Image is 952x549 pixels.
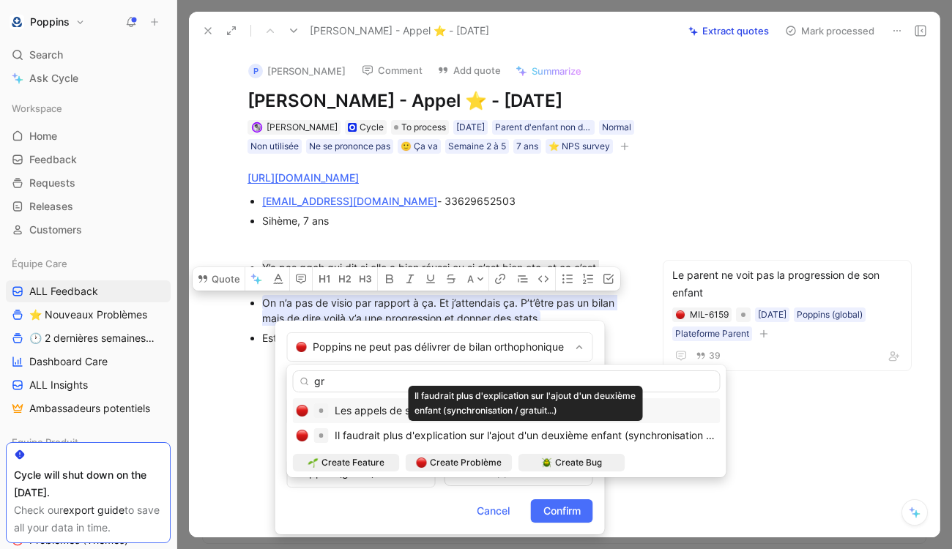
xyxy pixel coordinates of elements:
[542,457,552,468] img: 🪲
[297,405,308,417] img: 🔴
[335,404,628,417] span: Les appels de suivi n'apportent pas grand chose aux parents
[555,455,602,470] span: Create Bug
[335,429,756,441] span: Il faudrait plus d'explication sur l'ajout d'un deuxième enfant (synchronisation / gratuit...)
[414,390,636,416] span: Il faudrait plus d'explication sur l'ajout d'un deuxième enfant (synchronisation / gratuit...)
[308,457,319,468] img: 🌱
[321,455,384,470] span: Create Feature
[297,430,308,441] img: 🔴
[293,370,721,392] input: Search feature, problème or bug
[417,457,427,468] img: 🔴
[430,455,502,470] span: Create Problème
